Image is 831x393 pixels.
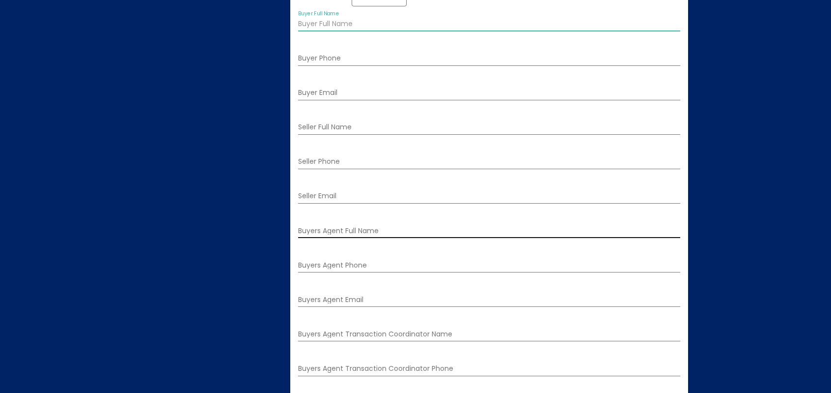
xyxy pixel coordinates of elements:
[298,55,680,62] input: Buyer Phone
[298,20,680,28] input: Buyer Full Name
[298,227,680,235] input: Buyers Agent Full Name
[298,331,680,338] input: Buyers Agent Transaction Coordinator Name
[298,365,680,373] input: Buyers Agent Transaction Coordinator Phone
[298,158,680,166] input: Seller Phone
[298,89,680,97] input: Buyer Email
[298,192,680,200] input: Seller Email
[298,296,680,304] input: Buyers Agent Email
[298,123,680,131] input: Seller Full Name
[298,262,680,270] input: Buyers Agent Phone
